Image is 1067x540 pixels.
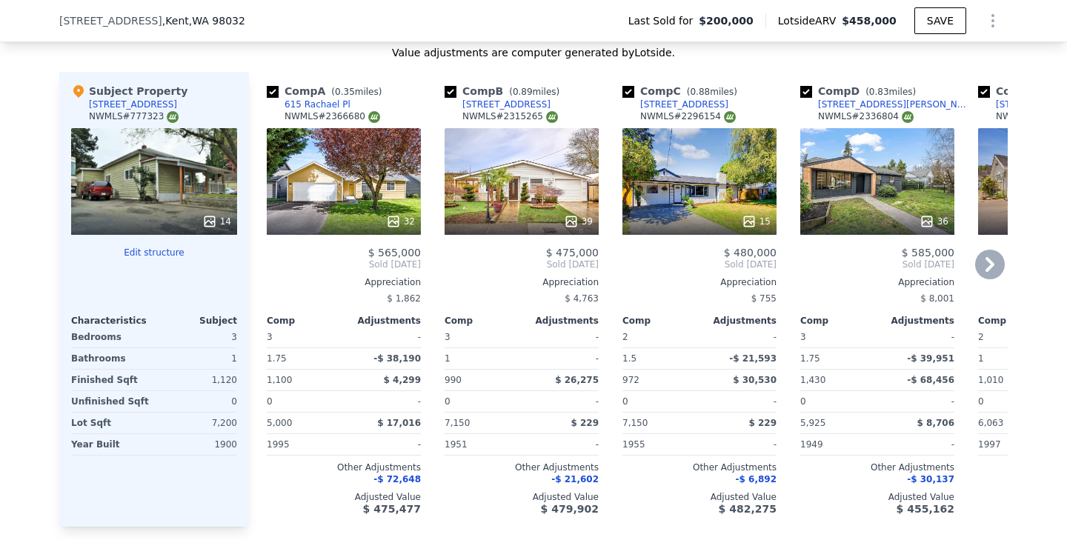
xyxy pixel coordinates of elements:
[622,491,777,503] div: Adjusted Value
[157,391,237,412] div: 0
[445,332,451,342] span: 3
[347,327,421,347] div: -
[202,214,231,229] div: 14
[387,293,421,304] span: $ 1,862
[267,84,388,99] div: Comp A
[462,110,558,123] div: NWMLS # 2315265
[445,461,599,473] div: Other Adjustments
[978,315,1055,327] div: Comp
[978,434,1052,455] div: 1997
[902,247,954,259] span: $ 585,000
[733,375,777,385] span: $ 30,530
[525,434,599,455] div: -
[818,110,914,123] div: NWMLS # 2336804
[897,503,954,515] span: $ 455,162
[162,13,245,28] span: , Kent
[157,348,237,369] div: 1
[377,418,421,428] span: $ 17,016
[622,276,777,288] div: Appreciation
[267,276,421,288] div: Appreciation
[167,111,179,123] img: NWMLS Logo
[267,418,292,428] span: 5,000
[729,353,777,364] span: -$ 21,593
[800,434,874,455] div: 1949
[344,315,421,327] div: Adjustments
[699,315,777,327] div: Adjustments
[525,327,599,347] div: -
[719,503,777,515] span: $ 482,275
[622,332,628,342] span: 2
[267,348,341,369] div: 1.75
[551,474,599,484] span: -$ 21,602
[800,99,972,110] a: [STREET_ADDRESS][PERSON_NAME]
[445,434,519,455] div: 1951
[880,434,954,455] div: -
[555,375,599,385] span: $ 26,275
[267,491,421,503] div: Adjusted Value
[347,434,421,455] div: -
[368,111,380,123] img: NWMLS Logo
[154,315,237,327] div: Subject
[978,418,1003,428] span: 6,063
[525,391,599,412] div: -
[920,293,954,304] span: $ 8,001
[267,375,292,385] span: 1,100
[267,461,421,473] div: Other Adjustments
[724,111,736,123] img: NWMLS Logo
[640,110,736,123] div: NWMLS # 2296154
[702,391,777,412] div: -
[748,418,777,428] span: $ 229
[565,293,599,304] span: $ 4,763
[59,45,1008,60] div: Value adjustments are computer generated by Lotside .
[445,276,599,288] div: Appreciation
[699,13,754,28] span: $200,000
[571,418,599,428] span: $ 229
[800,396,806,407] span: 0
[842,15,897,27] span: $458,000
[818,99,972,110] div: [STREET_ADDRESS][PERSON_NAME]
[800,461,954,473] div: Other Adjustments
[622,396,628,407] span: 0
[335,87,355,97] span: 0.35
[445,396,451,407] span: 0
[445,491,599,503] div: Adjusted Value
[681,87,743,97] span: ( miles)
[920,214,948,229] div: 36
[724,247,777,259] span: $ 480,000
[462,99,551,110] div: [STREET_ADDRESS]
[157,413,237,433] div: 7,200
[640,99,728,110] div: [STREET_ADDRESS]
[503,87,565,97] span: ( miles)
[267,332,273,342] span: 3
[347,391,421,412] div: -
[778,13,842,28] span: Lotside ARV
[800,276,954,288] div: Appreciation
[267,259,421,270] span: Sold [DATE]
[622,418,648,428] span: 7,150
[860,87,922,97] span: ( miles)
[189,15,245,27] span: , WA 98032
[742,214,771,229] div: 15
[622,348,697,369] div: 1.5
[513,87,533,97] span: 0.89
[917,418,954,428] span: $ 8,706
[368,247,421,259] span: $ 565,000
[522,315,599,327] div: Adjustments
[71,327,151,347] div: Bedrooms
[622,315,699,327] div: Comp
[445,418,470,428] span: 7,150
[285,99,350,110] div: 615 Rachael Pl
[622,99,728,110] a: [STREET_ADDRESS]
[978,6,1008,36] button: Show Options
[445,259,599,270] span: Sold [DATE]
[907,353,954,364] span: -$ 39,951
[157,327,237,347] div: 3
[564,214,593,229] div: 39
[622,84,743,99] div: Comp C
[880,391,954,412] div: -
[978,332,984,342] span: 2
[445,348,519,369] div: 1
[978,348,1052,369] div: 1
[622,375,639,385] span: 972
[800,84,922,99] div: Comp D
